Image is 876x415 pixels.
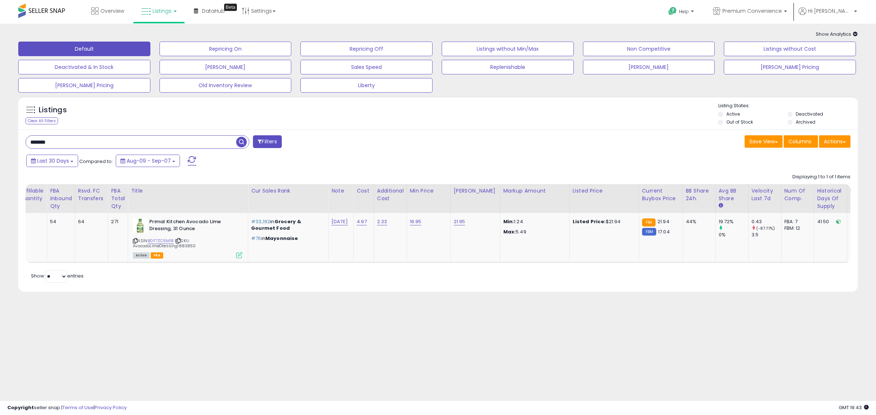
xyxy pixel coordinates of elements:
[583,42,715,56] button: Non Competitive
[149,218,238,234] b: Primal Kitchen Avocado Lime Dressing, 31 Ounce
[503,218,564,225] p: 1.24
[724,42,856,56] button: Listings without Cost
[752,232,781,238] div: 3.5
[752,218,781,225] div: 0.43
[50,218,69,225] div: 54
[686,218,710,225] div: 44%
[251,218,270,225] span: #33,192
[331,218,348,225] a: [DATE]
[410,187,447,195] div: Min Price
[19,218,41,225] div: 150
[816,31,858,38] span: Show Analytics
[111,218,122,225] div: 271
[662,1,701,24] a: Help
[642,187,680,202] div: Current Buybox Price
[39,105,67,115] h5: Listings
[357,187,371,195] div: Cost
[726,111,740,117] label: Active
[251,235,323,242] p: in
[668,7,677,16] i: Get Help
[116,155,180,167] button: Aug-09 - Sep-07
[26,155,78,167] button: Last 30 Days
[642,218,656,226] small: FBA
[657,218,669,225] span: 21.94
[573,187,636,195] div: Listed Price
[300,60,433,74] button: Sales Speed
[224,4,237,11] div: Tooltip anchor
[133,252,150,259] span: All listings currently available for purchase on Amazon
[442,60,574,74] button: Replenishable
[111,187,125,210] div: FBA Total Qty
[410,218,422,225] a: 16.95
[31,272,84,279] span: Show: entries
[127,157,171,164] span: Aug-09 - Sep-07
[160,42,292,56] button: Repricing On
[153,7,172,15] span: Listings
[133,218,242,257] div: ASIN:
[26,117,58,124] div: Clear All Filters
[160,60,292,74] button: [PERSON_NAME]
[679,8,689,15] span: Help
[719,232,748,238] div: 0%
[377,187,404,202] div: Additional Cost
[331,187,350,195] div: Note
[79,158,113,165] span: Compared to:
[642,228,656,236] small: FBM
[796,119,815,125] label: Archived
[251,235,261,242] span: #76
[719,218,748,225] div: 19.72%
[253,135,281,148] button: Filters
[300,42,433,56] button: Repricing Off
[784,218,808,225] div: FBA: 7
[503,229,564,235] p: 5.49
[503,187,566,195] div: Markup Amount
[808,7,852,15] span: Hi [PERSON_NAME]
[756,225,775,231] small: (-87.71%)
[719,187,745,202] div: Avg BB Share
[658,228,670,235] span: 17.04
[573,218,633,225] div: $21.94
[722,7,782,15] span: Premium Convenience
[819,135,850,148] button: Actions
[788,138,811,145] span: Columns
[357,218,367,225] a: 4.97
[18,42,150,56] button: Default
[37,157,69,164] span: Last 30 Days
[792,174,850,181] div: Displaying 1 to 1 of 1 items
[583,60,715,74] button: [PERSON_NAME]
[148,238,174,244] a: B0F7ZC6M1R
[133,218,147,233] img: 410oQBTEsLL._SL40_.jpg
[133,238,196,249] span: | SKU: AvocadoLimeDressing1883850
[50,187,72,210] div: FBA inbound Qty
[160,78,292,93] button: Old Inventory Review
[202,7,225,15] span: DataHub
[251,187,325,195] div: Cur Sales Rank
[454,187,497,195] div: [PERSON_NAME]
[503,218,514,225] strong: Min:
[18,78,150,93] button: [PERSON_NAME] Pricing
[18,60,150,74] button: Deactivated & In Stock
[745,135,783,148] button: Save View
[796,111,823,117] label: Deactivated
[799,7,857,24] a: Hi [PERSON_NAME]
[151,252,163,259] span: FBA
[19,187,44,202] div: Fulfillable Quantity
[724,60,856,74] button: [PERSON_NAME] Pricing
[573,218,606,225] b: Listed Price:
[718,102,858,109] p: Listing States:
[265,235,298,242] span: Mayonnaise
[784,225,808,232] div: FBM: 12
[251,218,323,232] p: in
[817,218,841,225] div: 41.50
[726,119,753,125] label: Out of Stock
[719,202,723,209] small: Avg BB Share.
[78,218,103,225] div: 64
[503,228,516,235] strong: Max:
[817,187,844,210] div: Historical Days Of Supply
[784,135,818,148] button: Columns
[442,42,574,56] button: Listings without Min/Max
[78,187,105,202] div: Rsvd. FC Transfers
[686,187,712,202] div: BB Share 24h.
[300,78,433,93] button: Liberty
[850,218,875,225] div: 0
